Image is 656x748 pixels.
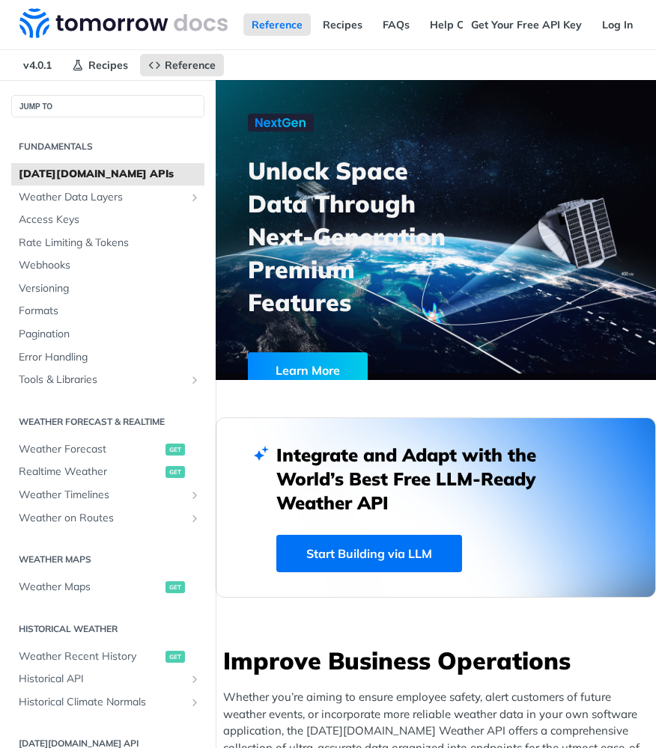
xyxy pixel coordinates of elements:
[276,535,462,572] a: Start Building via LLM
[243,13,311,36] a: Reference
[11,278,204,300] a: Versioning
[19,190,185,205] span: Weather Data Layers
[11,232,204,254] a: Rate Limiting & Tokens
[19,350,201,365] span: Error Handling
[11,163,204,186] a: [DATE][DOMAIN_NAME] APIs
[11,646,204,668] a: Weather Recent Historyget
[11,323,204,346] a: Pagination
[19,442,162,457] span: Weather Forecast
[11,186,204,209] a: Weather Data LayersShow subpages for Weather Data Layers
[19,580,162,595] span: Weather Maps
[64,54,136,76] a: Recipes
[276,443,595,515] h2: Integrate and Adapt with the World’s Best Free LLM-Ready Weather API
[223,644,656,677] h3: Improve Business Operations
[189,673,201,685] button: Show subpages for Historical API
[11,415,204,429] h2: Weather Forecast & realtime
[248,352,368,388] div: Learn More
[19,258,201,273] span: Webhooks
[11,95,204,117] button: JUMP TO
[19,304,201,319] span: Formats
[19,236,201,251] span: Rate Limiting & Tokens
[463,13,590,36] a: Get Your Free API Key
[11,438,204,461] a: Weather Forecastget
[19,672,185,687] span: Historical API
[594,13,641,36] a: Log In
[19,695,185,710] span: Historical Climate Normals
[165,466,185,478] span: get
[189,696,201,708] button: Show subpages for Historical Climate Normals
[165,581,185,593] span: get
[165,651,185,663] span: get
[11,576,204,598] a: Weather Mapsget
[165,58,216,72] span: Reference
[11,369,204,391] a: Tools & LibrariesShow subpages for Tools & Libraries
[11,507,204,530] a: Weather on RoutesShow subpages for Weather on Routes
[11,691,204,714] a: Historical Climate NormalsShow subpages for Historical Climate Normals
[140,54,224,76] a: Reference
[19,281,201,296] span: Versioning
[248,114,314,132] img: NextGen
[374,13,418,36] a: FAQs
[189,374,201,386] button: Show subpages for Tools & Libraries
[11,553,204,566] h2: Weather Maps
[248,154,452,319] h3: Unlock Space Data Through Next-Generation Premium Features
[19,511,185,526] span: Weather on Routes
[11,484,204,506] a: Weather TimelinesShow subpages for Weather Timelines
[189,489,201,501] button: Show subpages for Weather Timelines
[19,8,228,38] img: Tomorrow.io Weather API Docs
[19,167,201,182] span: [DATE][DOMAIN_NAME] APIs
[19,327,201,342] span: Pagination
[189,512,201,524] button: Show subpages for Weather on Routes
[11,622,204,636] h2: Historical Weather
[19,212,201,227] span: Access Keys
[15,54,60,76] span: v4.0.1
[11,254,204,277] a: Webhooks
[11,668,204,690] a: Historical APIShow subpages for Historical API
[11,209,204,231] a: Access Keys
[19,488,185,503] span: Weather Timelines
[11,346,204,369] a: Error Handling
[19,465,162,479] span: Realtime Weather
[11,300,204,322] a: Formats
[165,444,185,456] span: get
[11,461,204,483] a: Realtime Weatherget
[189,191,201,203] button: Show subpages for Weather Data Layers
[11,140,204,153] h2: Fundamentals
[88,58,128,72] span: Recipes
[19,373,185,387] span: Tools & Libraries
[315,13,371,36] a: Recipes
[19,649,162,664] span: Weather Recent History
[422,13,499,36] a: Help Center
[248,352,411,388] a: Learn More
